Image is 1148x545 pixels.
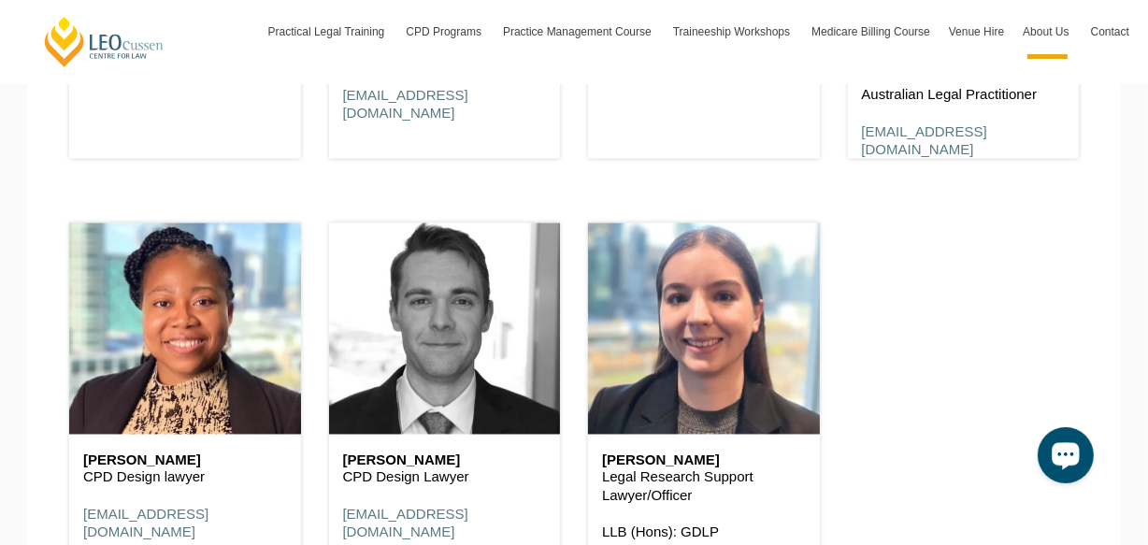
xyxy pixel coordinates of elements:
p: Legal Research Support Lawyer/Officer [602,468,806,505]
h6: [PERSON_NAME] [343,453,547,469]
a: Venue Hire [940,5,1013,59]
a: [PERSON_NAME] Centre for Law [42,15,166,68]
h6: [PERSON_NAME] [602,453,806,469]
a: Practical Legal Training [259,5,397,59]
a: Contact [1082,5,1139,59]
a: [EMAIL_ADDRESS][DOMAIN_NAME] [343,507,468,541]
a: [EMAIL_ADDRESS][DOMAIN_NAME] [83,507,208,541]
iframe: LiveChat chat widget [1023,420,1101,498]
a: Traineeship Workshops [664,5,802,59]
a: CPD Programs [396,5,494,59]
a: [EMAIL_ADDRESS][DOMAIN_NAME] [343,87,468,122]
a: About Us [1013,5,1081,59]
p: CPD Design lawyer [83,468,287,487]
p: LLB (Hons): GDLP [602,523,806,542]
a: Practice Management Course [494,5,664,59]
a: Medicare Billing Course [802,5,940,59]
a: [EMAIL_ADDRESS][DOMAIN_NAME] [862,123,987,158]
p: CPD Design Lawyer [343,468,547,487]
h6: [PERSON_NAME] [83,453,287,469]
